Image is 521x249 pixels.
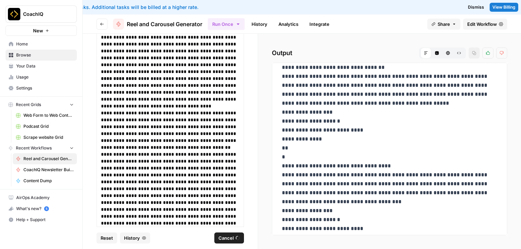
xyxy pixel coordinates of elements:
[16,41,74,47] span: Home
[427,19,460,30] button: Share
[214,232,244,243] button: Cancel
[6,143,77,153] button: Recent Workflows
[16,74,74,80] span: Usage
[438,21,450,28] span: Share
[16,102,41,108] span: Recent Grids
[6,39,77,50] a: Home
[6,6,77,23] button: Workspace: CoachIQ
[6,72,77,83] a: Usage
[6,50,77,61] a: Browse
[13,121,77,132] a: Podcast Grid
[23,156,74,162] span: Reel and Carousel Generator
[465,3,487,12] button: Dismiss
[23,134,74,141] span: Scrape website Grid
[33,27,43,34] span: New
[16,85,74,91] span: Settings
[490,3,518,12] a: View Billing
[113,19,202,30] a: Reel and Carousel Generator
[274,19,303,30] a: Analytics
[6,214,77,225] button: Help + Support
[272,48,507,59] h2: Output
[247,19,272,30] a: History
[120,232,150,243] button: History
[492,4,515,10] span: View Billing
[96,232,117,243] button: Reset
[23,112,74,118] span: Web Form to Web Content Grid
[23,178,74,184] span: Content Dump
[6,83,77,94] a: Settings
[6,204,76,214] div: What's new?
[13,153,77,164] a: Reel and Carousel Generator
[23,123,74,129] span: Podcast Grid
[16,217,74,223] span: Help + Support
[23,11,65,18] span: CoachIQ
[463,19,507,30] a: Edit Workflow
[305,19,334,30] a: Integrate
[6,4,330,11] div: You've used your included tasks. Additional tasks will be billed at a higher rate.
[467,21,497,28] span: Edit Workflow
[13,175,77,186] a: Content Dump
[6,61,77,72] a: Your Data
[6,203,77,214] button: What's new? 5
[208,18,245,30] button: Run Once
[45,207,47,210] text: 5
[16,52,74,58] span: Browse
[124,235,140,241] span: History
[218,235,234,241] span: Cancel
[16,195,74,201] span: AirOps Academy
[13,132,77,143] a: Scrape website Grid
[13,110,77,121] a: Web Form to Web Content Grid
[16,145,52,151] span: Recent Workflows
[468,4,484,10] span: Dismiss
[127,20,202,28] span: Reel and Carousel Generator
[23,167,74,173] span: CoachIQ Newsletter Builder
[6,25,77,36] button: New
[13,164,77,175] a: CoachIQ Newsletter Builder
[44,206,49,211] a: 5
[6,100,77,110] button: Recent Grids
[8,8,20,20] img: CoachIQ Logo
[16,63,74,69] span: Your Data
[6,192,77,203] a: AirOps Academy
[101,235,113,241] span: Reset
